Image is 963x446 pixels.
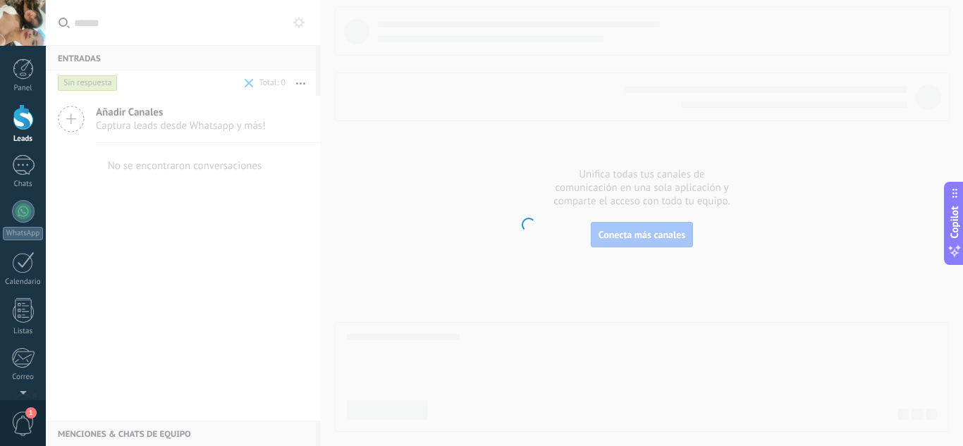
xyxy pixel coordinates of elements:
div: Leads [3,135,44,144]
div: Listas [3,327,44,336]
div: Panel [3,84,44,93]
div: Chats [3,180,44,189]
div: Correo [3,373,44,382]
span: 1 [25,407,37,419]
div: Calendario [3,278,44,287]
div: WhatsApp [3,227,43,240]
span: Copilot [947,206,962,238]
